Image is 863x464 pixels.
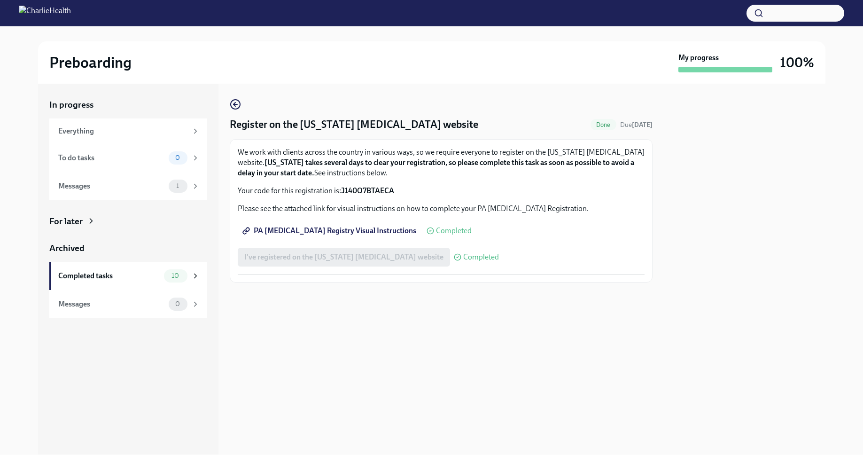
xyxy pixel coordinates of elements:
[49,242,207,254] a: Archived
[238,158,634,177] strong: [US_STATE] takes several days to clear your registration, so please complete this task as soon as...
[170,300,186,307] span: 0
[49,215,83,228] div: For later
[49,172,207,200] a: Messages1
[463,253,499,261] span: Completed
[632,121,653,129] strong: [DATE]
[678,53,719,63] strong: My progress
[171,182,185,189] span: 1
[341,186,394,195] strong: J140O7BTAECA
[49,290,207,318] a: Messages0
[49,262,207,290] a: Completed tasks10
[170,154,186,161] span: 0
[58,153,165,163] div: To do tasks
[49,144,207,172] a: To do tasks0
[620,121,653,129] span: Due
[58,271,160,281] div: Completed tasks
[19,6,71,21] img: CharlieHealth
[58,181,165,191] div: Messages
[238,147,645,178] p: We work with clients across the country in various ways, so we require everyone to register on th...
[49,53,132,72] h2: Preboarding
[436,227,472,235] span: Completed
[780,54,814,71] h3: 100%
[238,204,645,214] p: Please see the attached link for visual instructions on how to complete your PA [MEDICAL_DATA] Re...
[238,186,645,196] p: Your code for this registration is:
[591,121,616,128] span: Done
[49,215,207,228] a: For later
[49,99,207,111] a: In progress
[58,299,165,309] div: Messages
[238,221,423,240] a: PA [MEDICAL_DATA] Registry Visual Instructions
[620,120,653,129] span: August 24th, 2025 08:00
[58,126,187,136] div: Everything
[49,118,207,144] a: Everything
[230,118,478,132] h4: Register on the [US_STATE] [MEDICAL_DATA] website
[244,226,416,236] span: PA [MEDICAL_DATA] Registry Visual Instructions
[166,272,185,279] span: 10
